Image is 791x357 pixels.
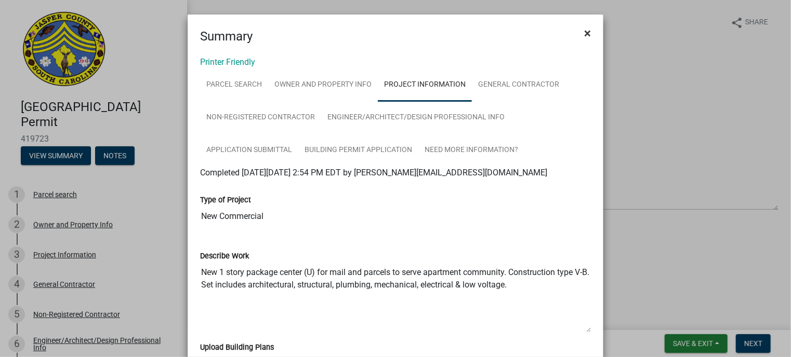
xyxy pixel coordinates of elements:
[200,134,298,167] a: Application Submittal
[200,344,274,351] label: Upload Building Plans
[584,26,591,40] span: ×
[200,168,547,177] span: Completed [DATE][DATE] 2:54 PM EDT by [PERSON_NAME][EMAIL_ADDRESS][DOMAIN_NAME]
[472,68,565,102] a: General Contractor
[576,19,599,48] button: Close
[200,57,255,67] a: Printer Friendly
[418,134,524,167] a: Need More Information?
[200,101,321,134] a: Non-Registered Contractor
[200,27,253,46] h4: Summary
[321,101,511,134] a: Engineer/Architect/Design Professional Info
[200,262,591,333] textarea: New 1 story package center (U) for mail and parcels to serve apartment community. Construction ty...
[200,68,268,102] a: Parcel search
[268,68,378,102] a: Owner and Property Info
[200,253,249,260] label: Describe Work
[298,134,418,167] a: Building Permit Application
[200,197,251,204] label: Type of Project
[378,68,472,102] a: Project Information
